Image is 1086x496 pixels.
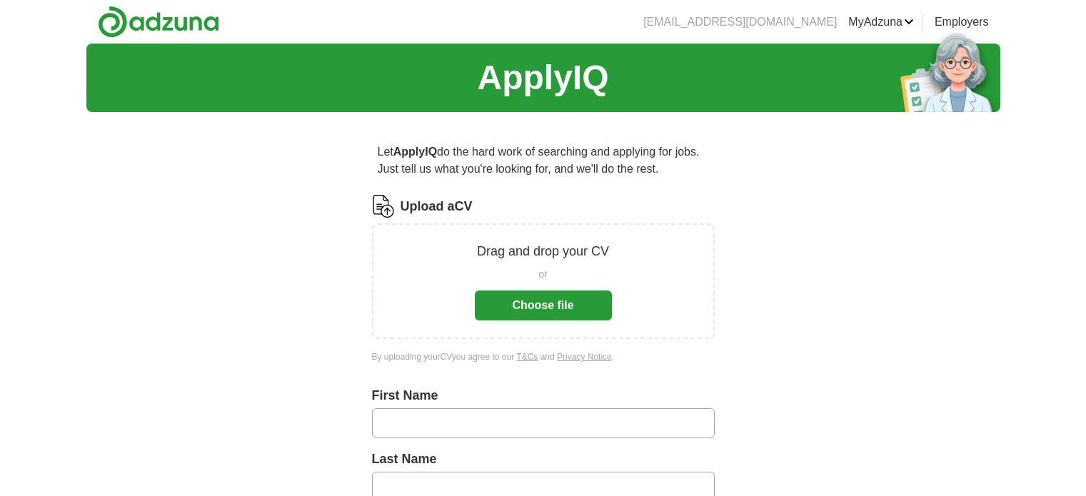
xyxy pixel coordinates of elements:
[372,138,715,183] p: Let do the hard work of searching and applying for jobs. Just tell us what you're looking for, an...
[98,6,219,38] img: Adzuna logo
[372,386,715,405] label: First Name
[848,14,914,31] a: MyAdzuna
[372,350,715,363] div: By uploading your CV you agree to our and .
[538,267,547,282] span: or
[477,242,609,261] p: Drag and drop your CV
[372,195,395,218] img: CV Icon
[475,290,612,320] button: Choose file
[557,352,612,362] a: Privacy Notice
[372,450,715,469] label: Last Name
[477,52,608,103] h1: ApplyIQ
[935,14,989,31] a: Employers
[516,352,538,362] a: T&Cs
[393,146,437,158] strong: ApplyIQ
[401,197,473,216] label: Upload a CV
[643,14,837,31] li: [EMAIL_ADDRESS][DOMAIN_NAME]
